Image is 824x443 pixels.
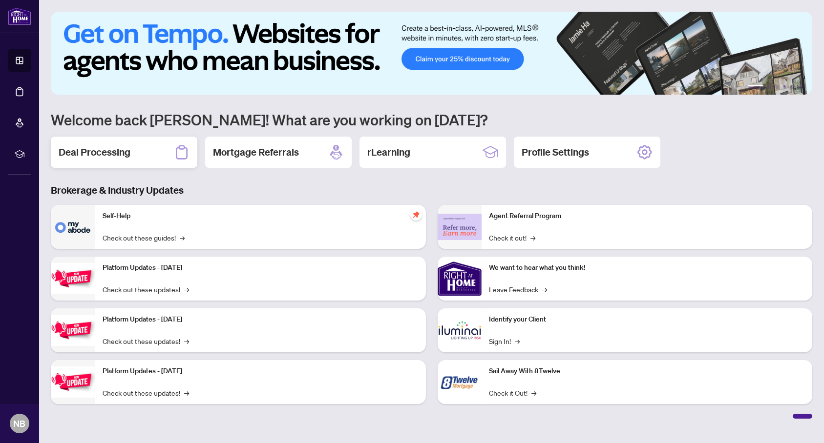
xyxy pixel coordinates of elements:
[103,262,418,273] p: Platform Updates - [DATE]
[767,85,771,89] button: 2
[51,366,95,397] img: Platform Updates - June 23, 2025
[438,308,482,352] img: Identify your Client
[489,314,805,325] p: Identify your Client
[438,360,482,404] img: Sail Away With 8Twelve
[103,314,418,325] p: Platform Updates - [DATE]
[799,85,803,89] button: 6
[14,417,26,430] span: NB
[51,12,812,95] img: Slide 0
[489,366,805,377] p: Sail Away With 8Twelve
[184,284,189,295] span: →
[184,336,189,346] span: →
[103,336,189,346] a: Check out these updates!→
[51,205,95,249] img: Self-Help
[489,262,805,273] p: We want to hear what you think!
[489,284,548,295] a: Leave Feedback→
[783,85,787,89] button: 4
[522,145,589,159] h2: Profile Settings
[489,336,520,346] a: Sign In!→
[775,85,779,89] button: 3
[103,366,418,377] p: Platform Updates - [DATE]
[103,284,189,295] a: Check out these updates!→
[51,263,95,294] img: Platform Updates - July 21, 2025
[103,211,418,221] p: Self-Help
[103,232,185,243] a: Check out these guides!→
[213,145,299,159] h2: Mortgage Referrals
[51,315,95,345] img: Platform Updates - July 8, 2025
[51,183,812,197] h3: Brokerage & Industry Updates
[532,387,537,398] span: →
[180,232,185,243] span: →
[748,85,763,89] button: 1
[438,214,482,241] img: Agent Referral Program
[489,211,805,221] p: Agent Referral Program
[531,232,536,243] span: →
[543,284,548,295] span: →
[103,387,189,398] a: Check out these updates!→
[184,387,189,398] span: →
[489,232,536,243] a: Check it out!→
[59,145,130,159] h2: Deal Processing
[785,409,814,438] button: Open asap
[489,387,537,398] a: Check it Out!→
[438,257,482,301] img: We want to hear what you think!
[8,7,31,25] img: logo
[367,145,410,159] h2: rLearning
[410,209,422,221] span: pushpin
[791,85,795,89] button: 5
[51,110,812,129] h1: Welcome back [PERSON_NAME]! What are you working on [DATE]?
[515,336,520,346] span: →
